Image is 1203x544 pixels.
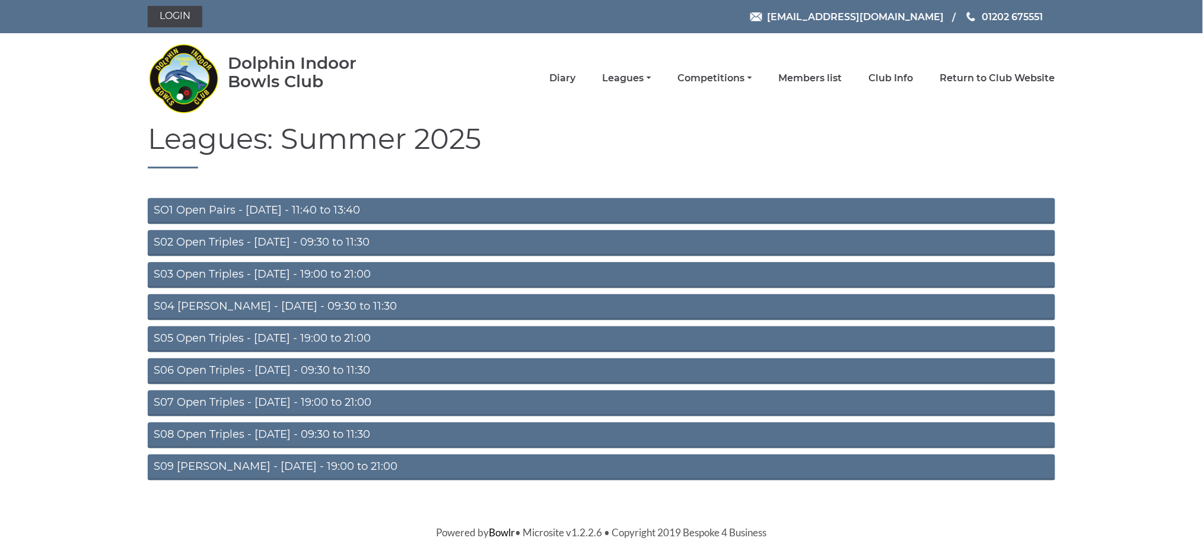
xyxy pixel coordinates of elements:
[678,72,752,85] a: Competitions
[148,390,1055,416] a: S07 Open Triples - [DATE] - 19:00 to 21:00
[982,11,1043,22] span: 01202 675551
[768,11,944,22] span: [EMAIL_ADDRESS][DOMAIN_NAME]
[750,12,762,21] img: Email
[940,72,1055,85] a: Return to Club Website
[148,358,1055,384] a: S06 Open Triples - [DATE] - 09:30 to 11:30
[148,198,1055,224] a: SO1 Open Pairs - [DATE] - 11:40 to 13:40
[148,454,1055,481] a: S09 [PERSON_NAME] - [DATE] - 19:00 to 21:00
[148,6,202,27] a: Login
[869,72,914,85] a: Club Info
[228,54,395,91] div: Dolphin Indoor Bowls Club
[148,37,219,120] img: Dolphin Indoor Bowls Club
[750,9,944,24] a: Email [EMAIL_ADDRESS][DOMAIN_NAME]
[550,72,576,85] a: Diary
[148,294,1055,320] a: S04 [PERSON_NAME] - [DATE] - 09:30 to 11:30
[779,72,842,85] a: Members list
[148,262,1055,288] a: S03 Open Triples - [DATE] - 19:00 to 21:00
[148,230,1055,256] a: S02 Open Triples - [DATE] - 09:30 to 11:30
[437,526,767,539] span: Powered by • Microsite v1.2.2.6 • Copyright 2019 Bespoke 4 Business
[489,526,515,539] a: Bowlr
[148,326,1055,352] a: S05 Open Triples - [DATE] - 19:00 to 21:00
[148,422,1055,448] a: S08 Open Triples - [DATE] - 09:30 to 11:30
[148,123,1055,168] h1: Leagues: Summer 2025
[967,12,975,21] img: Phone us
[603,72,651,85] a: Leagues
[965,9,1043,24] a: Phone us 01202 675551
